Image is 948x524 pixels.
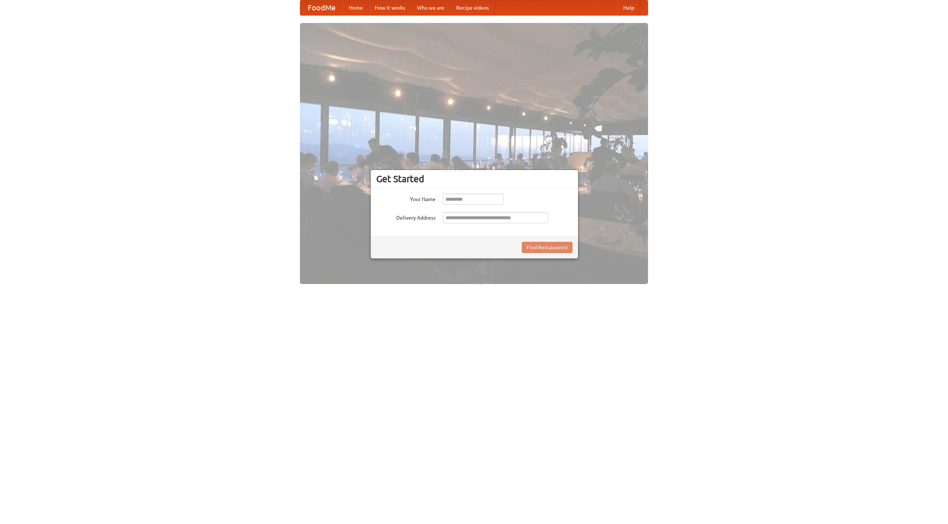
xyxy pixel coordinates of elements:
h3: Get Started [376,173,573,184]
a: Home [343,0,369,15]
label: Your Name [376,194,435,203]
button: Find Restaurants! [522,242,573,253]
label: Delivery Address [376,212,435,221]
a: FoodMe [300,0,343,15]
a: Who we are [411,0,450,15]
a: Help [617,0,640,15]
a: How it works [369,0,411,15]
a: Recipe videos [450,0,495,15]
